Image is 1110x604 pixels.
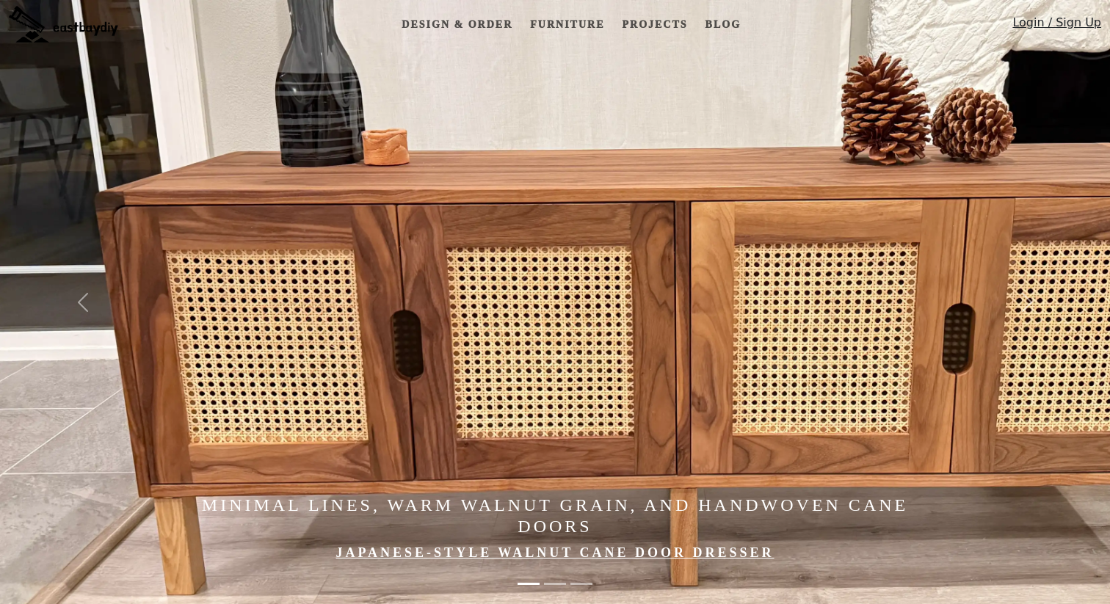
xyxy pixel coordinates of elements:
[518,575,540,592] button: Minimal Lines, Warm Walnut Grain, and Handwoven Cane Doors
[544,575,566,592] button: Made in the Bay Area
[1012,14,1101,38] a: Login / Sign Up
[616,11,693,38] a: Projects
[167,495,943,537] h4: Minimal Lines, Warm Walnut Grain, and Handwoven Cane Doors
[700,11,747,38] a: Blog
[335,545,774,560] a: Japanese-style Walnut Cane Door Dresser
[9,6,118,43] img: eastbaydiy
[524,11,610,38] a: Furniture
[396,11,518,38] a: Design & Order
[570,575,592,592] button: Made in the Bay Area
